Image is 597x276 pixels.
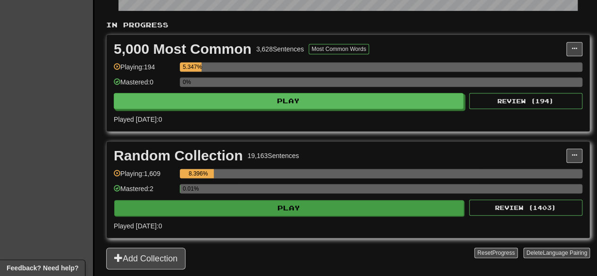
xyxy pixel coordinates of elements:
button: Most Common Words [309,44,369,54]
div: Playing: 1,609 [114,169,175,184]
p: In Progress [106,20,590,30]
button: Review (194) [469,93,582,109]
span: Progress [492,250,515,256]
button: Play [114,93,463,109]
div: 19,163 Sentences [247,151,299,160]
span: Language Pairing [543,250,587,256]
div: 5.347% [183,62,201,72]
button: DeleteLanguage Pairing [523,248,590,258]
div: Random Collection [114,149,243,163]
div: 5,000 Most Common [114,42,252,56]
span: Open feedback widget [7,263,78,273]
span: Played [DATE]: 0 [114,116,162,123]
button: Play [114,200,464,216]
div: 8.396% [183,169,213,178]
div: Mastered: 2 [114,184,175,200]
div: 3,628 Sentences [256,44,304,54]
span: Played [DATE]: 0 [114,222,162,230]
div: Mastered: 0 [114,77,175,93]
div: Playing: 194 [114,62,175,78]
button: ResetProgress [474,248,517,258]
button: Review (1403) [469,200,582,216]
button: Add Collection [106,248,185,269]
